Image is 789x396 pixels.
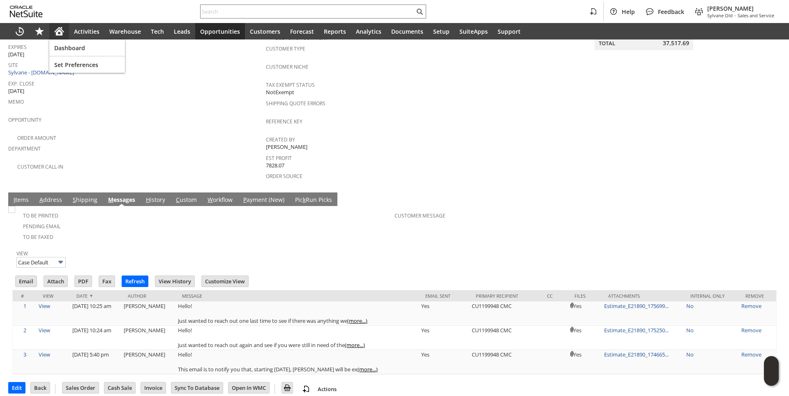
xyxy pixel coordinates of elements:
a: Order Amount [17,134,56,141]
input: Back [31,382,50,393]
input: Sync To Database [171,382,223,393]
a: Order Source [266,173,302,180]
td: [PERSON_NAME] [122,350,176,374]
span: Activities [74,28,99,35]
a: View [16,250,28,257]
td: [DATE] 5:40 pm [70,350,122,374]
a: Customer Type [266,45,305,52]
a: Created By [266,136,295,143]
td: [DATE] 10:24 am [70,326,122,350]
a: (more...) [358,366,378,373]
input: Search [201,7,415,16]
span: Documents [391,28,423,35]
input: Cash Sale [104,382,135,393]
a: Remove [741,351,761,358]
a: Support [493,23,526,39]
a: Actions [314,385,340,393]
input: View History [155,276,194,287]
td: CU1199948 CMC [470,301,541,326]
a: 2 [23,327,26,334]
img: Unchecked [8,206,15,213]
a: Setup [428,23,454,39]
td: Yes [568,350,602,374]
div: Cc [547,293,562,299]
span: W [208,196,213,204]
span: H [146,196,150,204]
img: add-record.svg [301,384,311,394]
a: Est Profit [266,155,292,162]
a: Opportunity [8,116,42,123]
a: Sylvane - [DOMAIN_NAME] [8,69,76,76]
input: Invoice [141,382,166,393]
a: Payment (New) [241,196,286,205]
a: Analytics [351,23,386,39]
a: Tech [146,23,169,39]
input: Print [282,382,293,393]
input: Open In WMC [228,382,269,393]
span: Setup [433,28,450,35]
a: Set Preferences [49,56,125,73]
div: Attachments [608,293,678,299]
div: # [19,293,30,299]
span: Feedback [658,8,684,16]
a: Messages [106,196,137,205]
a: Opportunities [195,23,245,39]
a: SuiteApps [454,23,493,39]
a: Tax Exempt Status [266,81,315,88]
iframe: Click here to launch Oracle Guided Learning Help Panel [764,356,779,386]
span: Warehouse [109,28,141,35]
span: Sales and Service [738,12,774,19]
a: Reference Key [266,118,302,125]
img: Print [282,383,292,393]
a: 3 [23,351,26,358]
a: View [39,351,50,358]
span: Set Preferences [54,61,120,69]
input: PDF [75,276,92,287]
a: Dashboard [49,39,125,56]
div: Date [76,293,115,299]
a: No [686,327,694,334]
a: Unrolled view on [766,194,776,204]
a: Activities [69,23,104,39]
a: (more...) [347,317,367,324]
a: No [686,351,694,358]
a: Customer Message [394,212,445,219]
a: (more...) [345,341,365,349]
span: C [176,196,180,204]
a: Customer Call-in [17,163,63,170]
span: Dashboard [54,44,120,52]
span: k [303,196,306,204]
span: Reports [324,28,346,35]
svg: Recent Records [15,26,25,36]
a: Estimate_E21890_175699... [604,302,669,310]
a: No [686,302,694,310]
a: Total [599,39,615,47]
a: Estimate_E21890_175250... [604,327,669,334]
a: Remove [741,327,761,334]
span: A [39,196,43,204]
a: Leads [169,23,195,39]
img: More Options [56,257,65,267]
span: - [734,12,736,19]
span: SuiteApps [459,28,488,35]
span: Help [622,8,635,16]
svg: logo [10,6,43,17]
span: Support [498,28,521,35]
svg: Shortcuts [35,26,44,36]
a: Address [37,196,64,205]
span: I [14,196,15,204]
td: Yes [419,350,470,374]
span: Analytics [356,28,381,35]
span: P [243,196,247,204]
td: [DATE] 10:25 am [70,301,122,326]
input: Case Default [16,257,66,268]
div: Shortcuts [30,23,49,39]
svg: Search [415,7,424,16]
a: Remove [741,302,761,310]
a: Documents [386,23,428,39]
div: Message [182,293,413,299]
input: Attach [44,276,67,287]
span: Oracle Guided Learning Widget. To move around, please hold and drag [764,371,779,386]
span: Opportunities [200,28,240,35]
input: Email [16,276,37,287]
